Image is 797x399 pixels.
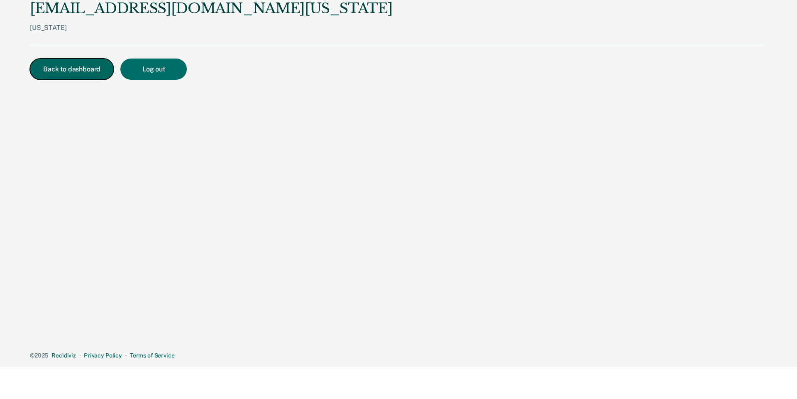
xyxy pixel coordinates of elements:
a: Recidiviz [51,352,76,359]
div: [US_STATE] [30,24,392,45]
a: Privacy Policy [84,352,122,359]
a: Back to dashboard [30,66,120,73]
a: Terms of Service [130,352,175,359]
button: Back to dashboard [30,59,114,80]
span: © 2025 [30,352,48,359]
div: · · [30,352,764,359]
button: Log out [120,59,187,80]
